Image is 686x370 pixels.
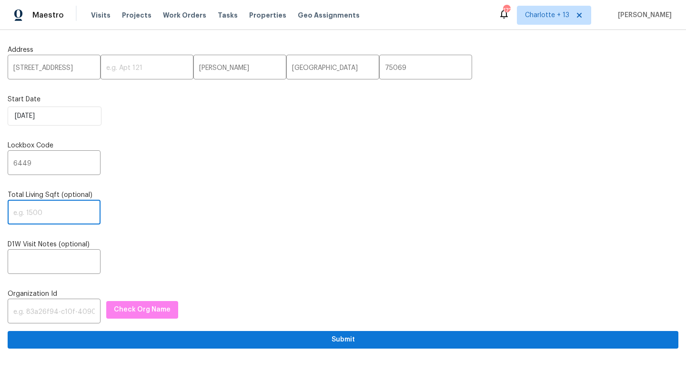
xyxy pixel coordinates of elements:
[218,12,238,19] span: Tasks
[298,10,360,20] span: Geo Assignments
[114,304,171,316] span: Check Org Name
[8,57,101,79] input: e.g. 123 Main St
[503,6,510,15] div: 172
[122,10,151,20] span: Projects
[8,301,101,323] input: e.g. 83a26f94-c10f-4090-9774-6139d7b9c16c
[286,57,379,79] input: e.g. GA
[32,10,64,20] span: Maestro
[101,57,193,79] input: e.g. Apt 121
[163,10,206,20] span: Work Orders
[8,289,678,299] label: Organization Id
[8,240,678,249] label: D1W Visit Notes (optional)
[8,45,678,55] label: Address
[193,57,286,79] input: e.g. Atlanta
[91,10,111,20] span: Visits
[614,10,672,20] span: [PERSON_NAME]
[8,107,101,126] input: M/D/YYYY
[8,331,678,349] button: Submit
[249,10,286,20] span: Properties
[8,95,678,104] label: Start Date
[8,153,101,175] input: e.g. 5341
[15,334,671,346] span: Submit
[379,57,472,79] input: e.g. 30066
[525,10,569,20] span: Charlotte + 13
[8,141,678,150] label: Lockbox Code
[106,301,178,319] button: Check Org Name
[8,190,678,200] label: Total Living Sqft (optional)
[8,202,101,224] input: e.g. 1500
